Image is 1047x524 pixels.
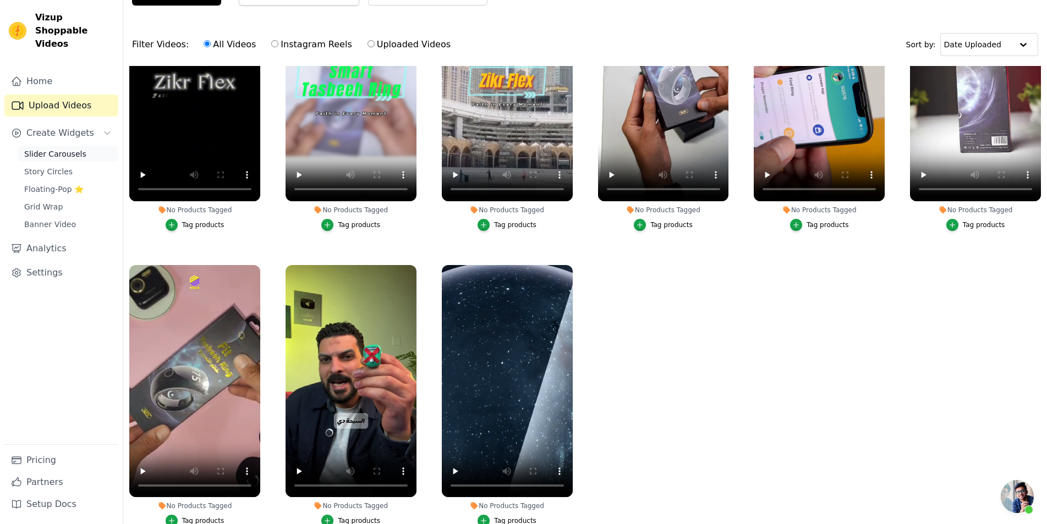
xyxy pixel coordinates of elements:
[4,238,118,260] a: Analytics
[946,219,1005,231] button: Tag products
[4,70,118,92] a: Home
[790,219,849,231] button: Tag products
[18,181,118,197] a: Floating-Pop ⭐
[906,33,1039,56] div: Sort by:
[203,37,256,52] label: All Videos
[1001,480,1034,513] a: Open chat
[182,220,224,229] div: Tag products
[338,220,380,229] div: Tag products
[494,220,536,229] div: Tag products
[286,206,416,214] div: No Products Tagged
[26,126,94,140] span: Create Widgets
[650,220,693,229] div: Tag products
[598,206,729,214] div: No Products Tagged
[4,122,118,144] button: Create Widgets
[634,219,693,231] button: Tag products
[35,11,114,51] span: Vizup Shoppable Videos
[442,501,573,510] div: No Products Tagged
[18,217,118,232] a: Banner Video
[18,199,118,214] a: Grid Wrap
[4,95,118,117] a: Upload Videos
[4,471,118,493] a: Partners
[132,32,457,57] div: Filter Videos:
[321,219,380,231] button: Tag products
[129,501,260,510] div: No Products Tagged
[24,166,73,177] span: Story Circles
[18,164,118,179] a: Story Circles
[271,37,352,52] label: Instagram Reels
[368,40,375,47] input: Uploaded Videos
[271,40,278,47] input: Instagram Reels
[24,219,76,230] span: Banner Video
[367,37,451,52] label: Uploaded Videos
[754,206,885,214] div: No Products Tagged
[286,501,416,510] div: No Products Tagged
[24,148,86,159] span: Slider Carousels
[129,206,260,214] div: No Products Tagged
[18,146,118,162] a: Slider Carousels
[4,262,118,284] a: Settings
[24,184,84,195] span: Floating-Pop ⭐
[24,201,63,212] span: Grid Wrap
[478,219,536,231] button: Tag products
[204,40,211,47] input: All Videos
[166,219,224,231] button: Tag products
[9,22,26,40] img: Vizup
[4,493,118,515] a: Setup Docs
[807,220,849,229] div: Tag products
[4,449,118,471] a: Pricing
[442,206,573,214] div: No Products Tagged
[910,206,1041,214] div: No Products Tagged
[963,220,1005,229] div: Tag products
